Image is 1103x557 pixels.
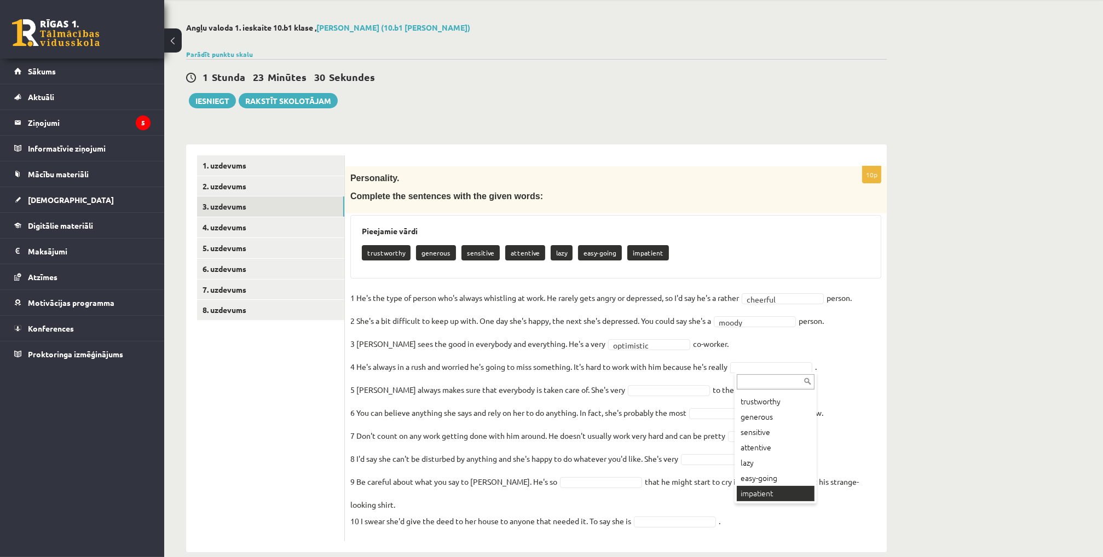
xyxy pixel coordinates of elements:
div: generous [737,409,815,425]
div: trustworthy [737,394,815,409]
div: impatient [737,486,815,501]
div: easy-going [737,471,815,486]
div: sensitive [737,425,815,440]
div: lazy [737,455,815,471]
div: attentive [737,440,815,455]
